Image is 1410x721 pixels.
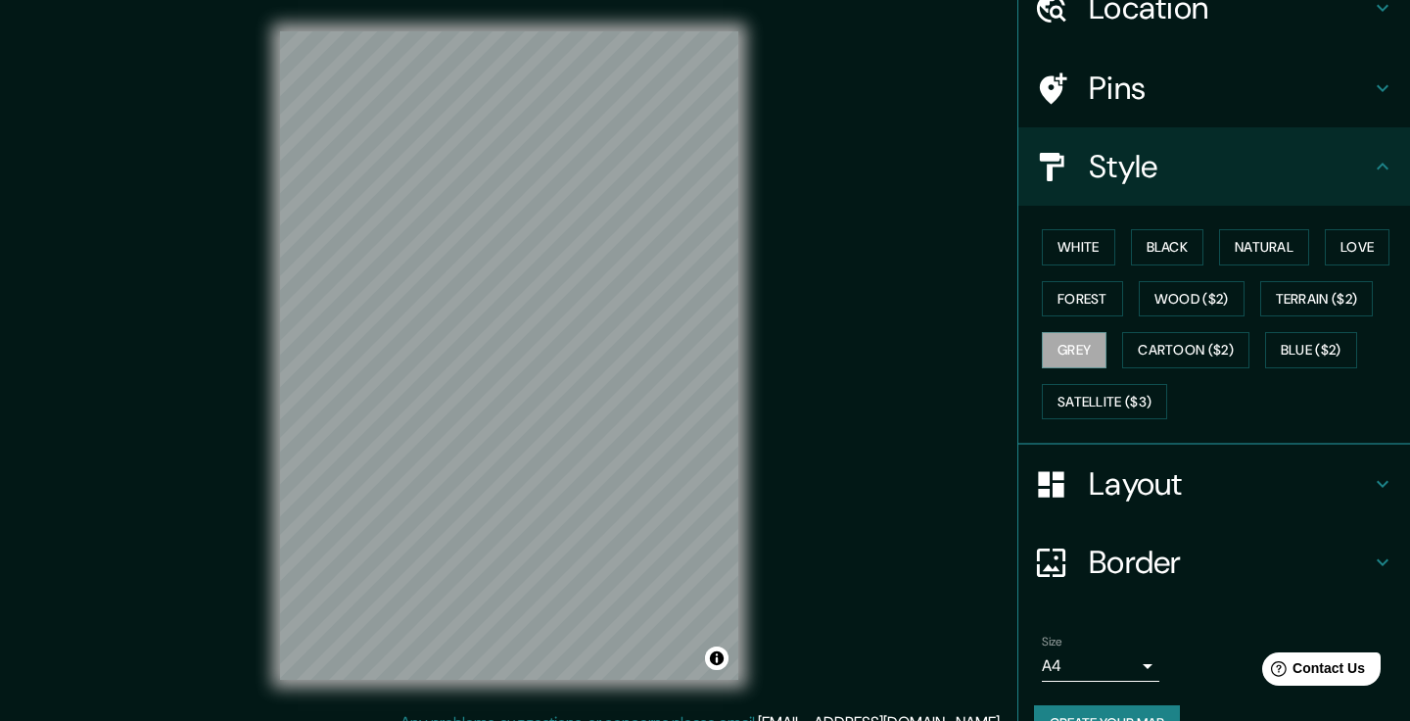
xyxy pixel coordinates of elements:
[280,31,738,680] canvas: Map
[1089,69,1371,108] h4: Pins
[1236,645,1388,699] iframe: Help widget launcher
[1139,281,1245,317] button: Wood ($2)
[1131,229,1204,265] button: Black
[1018,445,1410,523] div: Layout
[1042,332,1106,368] button: Grey
[1018,523,1410,601] div: Border
[1089,464,1371,504] h4: Layout
[1265,332,1357,368] button: Blue ($2)
[1018,127,1410,206] div: Style
[1089,543,1371,582] h4: Border
[1089,147,1371,186] h4: Style
[1042,384,1167,420] button: Satellite ($3)
[1042,634,1062,650] label: Size
[1122,332,1249,368] button: Cartoon ($2)
[1260,281,1374,317] button: Terrain ($2)
[1325,229,1389,265] button: Love
[1018,49,1410,127] div: Pins
[1042,650,1159,682] div: A4
[1042,229,1115,265] button: White
[705,647,728,670] button: Toggle attribution
[1042,281,1123,317] button: Forest
[1219,229,1309,265] button: Natural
